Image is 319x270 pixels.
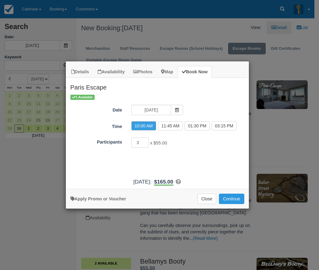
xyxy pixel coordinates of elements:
span: x $55.00 [150,140,167,145]
a: Book Now [178,66,212,78]
b: $165.00 [154,179,173,185]
label: 11:45 AM [158,121,183,130]
a: Details [67,66,93,78]
label: Participants [66,137,127,145]
label: 01:30 PM [185,121,210,130]
a: Photos [129,66,156,78]
label: Date [66,105,127,113]
a: Availability [94,66,129,78]
a: Map [157,66,177,78]
input: Participants [131,137,149,148]
span: [DATE] [133,179,150,185]
h2: Paris Escape [66,78,249,94]
label: 03:15 PM [212,121,237,130]
div: : [66,178,249,186]
label: Time [66,121,127,130]
label: 10:00 AM [131,121,156,130]
span: 1 Available [70,95,95,100]
button: Add to Booking [219,194,244,204]
a: Apply Voucher [70,196,126,201]
div: Item Modal [66,78,249,186]
button: Close [197,194,216,204]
